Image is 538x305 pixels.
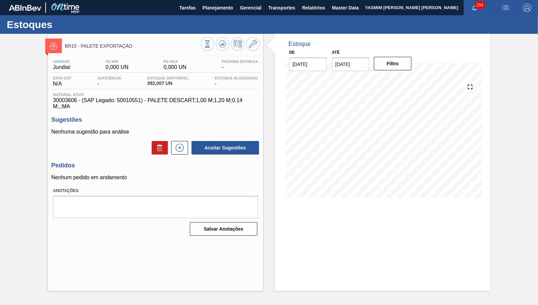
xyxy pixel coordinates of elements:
[96,76,123,87] div: -
[98,76,121,80] span: Suficiência
[53,93,258,97] span: Material ativo
[147,81,189,86] span: 392,007 UN
[53,60,71,64] span: Unidade
[268,4,295,12] span: Transportes
[220,60,260,70] div: -
[288,41,311,48] div: Estoque
[53,64,71,70] span: Jundiaí
[188,140,260,155] div: Aceitar Sugestões
[523,4,531,12] img: Logout
[289,50,295,55] label: De
[246,37,260,51] button: Ir ao Master Data / Geral
[222,60,258,64] span: Próxima Entrega
[9,5,41,11] img: TNhmsLtSVTkK8tSr43FrP2fwEKptu5GPRR3wAAAABJRU5ErkJggg==
[7,21,127,28] h1: Estoques
[163,64,186,70] span: 0,000 UN
[289,57,327,71] input: dd/mm/yyyy
[302,4,325,12] span: Relatórios
[163,60,186,64] span: PE MAX
[231,37,245,51] button: Programar Estoque
[190,222,257,236] button: Salvar Anotações
[240,4,262,12] span: Gerencial
[51,116,260,123] h3: Sugestões
[65,44,201,49] span: BR15 - PALETE EXPORTAÇÃO
[191,141,259,155] button: Aceitar Sugestões
[201,37,214,51] button: Visão Geral dos Estoques
[106,64,129,70] span: 0,000 UN
[374,57,411,70] button: Filtro
[106,60,129,64] span: PE MIN
[215,76,258,80] span: Estoque Bloqueado
[168,141,188,155] div: Nova sugestão
[202,4,233,12] span: Planejamento
[51,76,73,87] div: N/A
[51,129,260,135] p: Nenhuma sugestão para análise
[49,42,58,50] img: Ícone
[464,3,485,13] button: Notificações
[147,76,189,80] span: Estoque Disponível
[332,4,359,12] span: Master Data
[332,57,369,71] input: dd/mm/yyyy
[148,141,168,155] div: Excluir Sugestões
[216,37,229,51] button: Atualizar Gráfico
[332,50,340,55] label: Até
[213,76,260,87] div: -
[53,97,258,110] span: 30003606 - (SAP Legado: 50010551) - PALETE DESCART;1,00 M;1,20 M;0,14 M;.;MA
[179,4,196,12] span: Tarefas
[502,4,510,12] img: userActions
[51,174,260,181] p: Nenhum pedido em andamento
[53,76,72,80] span: Data out
[53,186,258,196] label: Anotações
[475,1,485,9] span: 294
[51,162,260,169] h3: Pedidos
